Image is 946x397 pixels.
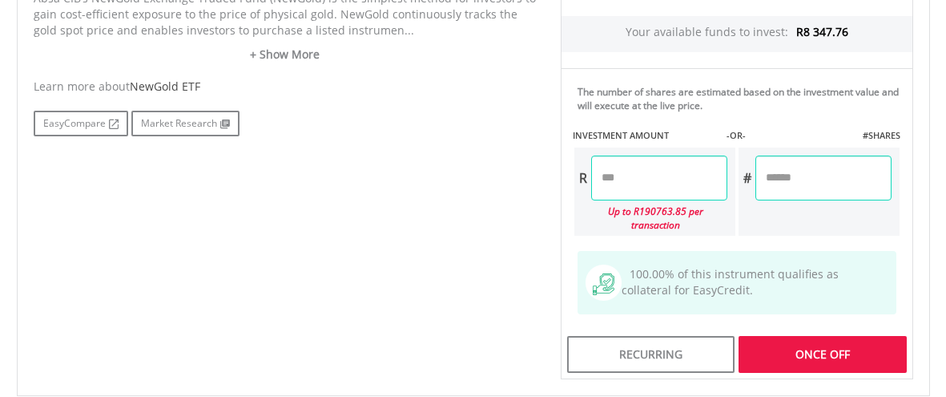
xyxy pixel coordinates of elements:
div: Recurring [567,336,735,373]
div: Once Off [739,336,906,373]
a: Market Research [131,111,240,136]
div: Up to R190763.85 per transaction [574,201,727,236]
label: -OR- [727,129,746,142]
div: # [739,156,755,201]
div: Your available funds to invest: [562,16,912,52]
span: R8 347.76 [796,24,848,39]
a: + Show More [34,47,537,63]
label: INVESTMENT AMOUNT [573,129,669,142]
div: Learn more about [34,79,537,95]
a: EasyCompare [34,111,128,136]
div: R [574,156,591,201]
label: #SHARES [863,129,900,142]
span: NewGold ETF [130,79,200,94]
span: 100.00% of this instrument qualifies as collateral for EasyCredit. [622,266,839,298]
div: The number of shares are estimated based on the investment value and will execute at the live price. [578,85,906,112]
img: collateral-qualifying-green.svg [593,273,614,295]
